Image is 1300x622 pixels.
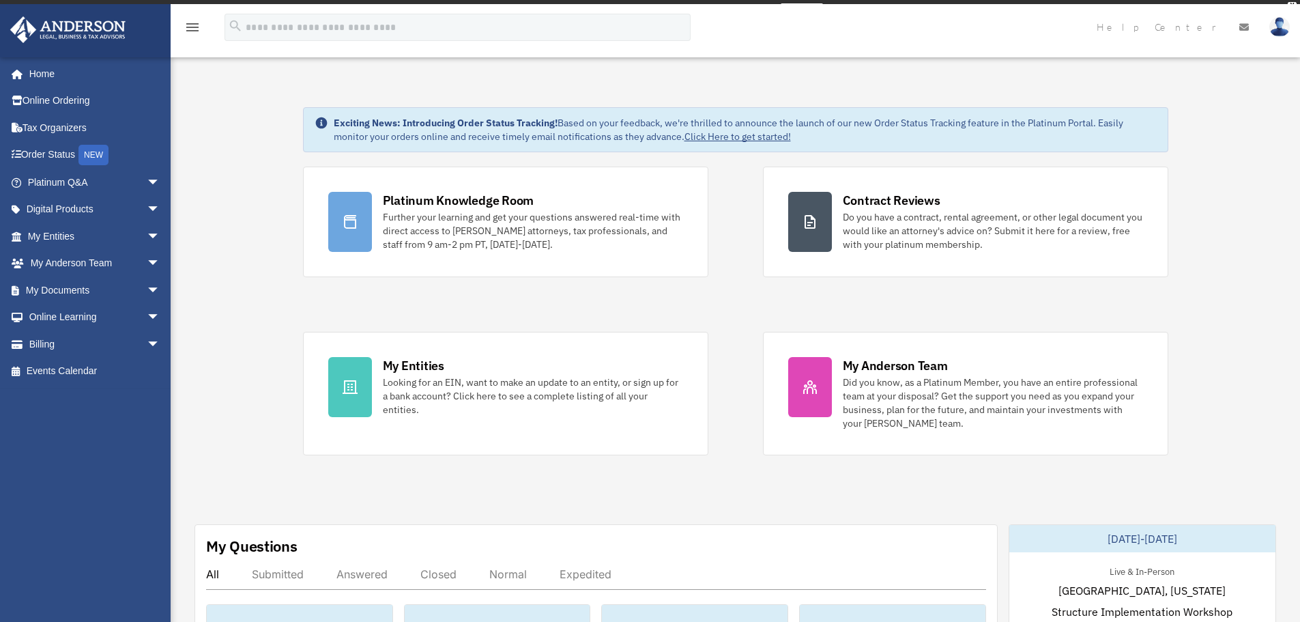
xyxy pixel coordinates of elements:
div: [DATE]-[DATE] [1009,525,1275,552]
div: Get a chance to win 6 months of Platinum for free just by filling out this [477,3,775,20]
a: Contract Reviews Do you have a contract, rental agreement, or other legal document you would like... [763,167,1168,277]
div: Normal [489,567,527,581]
a: survey [781,3,823,20]
a: Digital Productsarrow_drop_down [10,196,181,223]
a: menu [184,24,201,36]
div: Looking for an EIN, want to make an update to an entity, or sign up for a bank account? Click her... [383,376,683,416]
span: [GEOGRAPHIC_DATA], [US_STATE] [1058,582,1226,599]
a: My Anderson Team Did you know, as a Platinum Member, you have an entire professional team at your... [763,332,1168,455]
a: Online Ordering [10,87,181,115]
a: Click Here to get started! [684,130,791,143]
a: My Entities Looking for an EIN, want to make an update to an entity, or sign up for a bank accoun... [303,332,708,455]
a: My Documentsarrow_drop_down [10,277,181,304]
strong: Exciting News: Introducing Order Status Tracking! [334,117,558,129]
div: Did you know, as a Platinum Member, you have an entire professional team at your disposal? Get th... [843,376,1143,430]
div: close [1288,2,1297,10]
a: Home [10,60,174,87]
img: Anderson Advisors Platinum Portal [6,16,130,43]
div: Live & In-Person [1099,563,1185,578]
div: Submitted [252,567,304,581]
span: arrow_drop_down [147,223,174,251]
a: My Anderson Teamarrow_drop_down [10,250,181,277]
div: Contract Reviews [843,192,940,209]
a: Tax Organizers [10,114,181,141]
i: menu [184,19,201,36]
div: Based on your feedback, we're thrilled to announce the launch of our new Order Status Tracking fe... [334,116,1157,143]
div: Expedited [560,567,611,581]
a: Platinum Q&Aarrow_drop_down [10,169,181,196]
div: Closed [420,567,457,581]
div: All [206,567,219,581]
span: Structure Implementation Workshop [1052,604,1232,620]
span: arrow_drop_down [147,330,174,358]
a: Online Learningarrow_drop_down [10,304,181,331]
a: Billingarrow_drop_down [10,330,181,358]
span: arrow_drop_down [147,196,174,224]
div: Do you have a contract, rental agreement, or other legal document you would like an attorney's ad... [843,210,1143,251]
a: My Entitiesarrow_drop_down [10,223,181,250]
div: Further your learning and get your questions answered real-time with direct access to [PERSON_NAM... [383,210,683,251]
span: arrow_drop_down [147,277,174,305]
span: arrow_drop_down [147,304,174,332]
div: My Questions [206,536,298,556]
span: arrow_drop_down [147,250,174,278]
span: arrow_drop_down [147,169,174,197]
div: My Entities [383,357,444,374]
a: Events Calendar [10,358,181,385]
div: Platinum Knowledge Room [383,192,534,209]
div: My Anderson Team [843,357,948,374]
a: Order StatusNEW [10,141,181,169]
div: Answered [336,567,388,581]
a: Platinum Knowledge Room Further your learning and get your questions answered real-time with dire... [303,167,708,277]
i: search [228,18,243,33]
div: NEW [78,145,109,165]
img: User Pic [1269,17,1290,37]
